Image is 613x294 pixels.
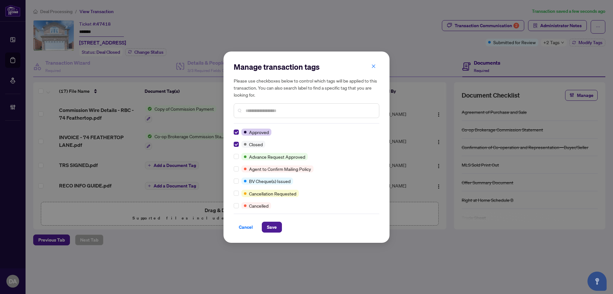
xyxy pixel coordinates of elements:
span: Advance Request Approved [249,153,305,160]
button: Save [262,222,282,233]
span: Cancelled [249,202,269,209]
span: Cancellation Requested [249,190,296,197]
span: Cancel [239,222,253,232]
span: Agent to Confirm Mailing Policy [249,165,311,172]
span: Approved [249,129,269,136]
button: Cancel [234,222,258,233]
button: Open asap [587,272,607,291]
span: BV Cheque(s) Issued [249,178,291,185]
h2: Manage transaction tags [234,62,379,72]
span: Save [267,222,277,232]
h5: Please use checkboxes below to control which tags will be applied to this transaction. You can al... [234,77,379,98]
span: close [371,64,376,68]
span: Closed [249,141,263,148]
